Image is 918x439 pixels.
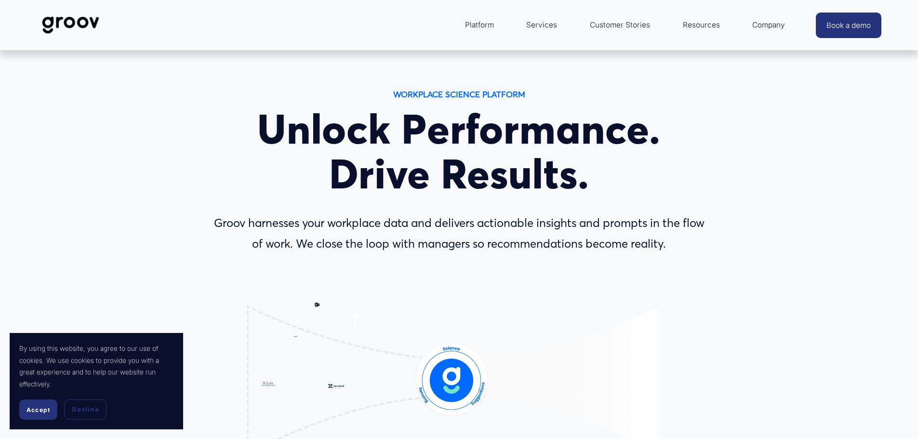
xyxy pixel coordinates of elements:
[460,13,499,37] a: folder dropdown
[10,333,183,429] section: Cookie banner
[816,13,881,38] a: Book a demo
[678,13,725,37] a: folder dropdown
[393,89,525,99] strong: WORKPLACE SCIENCE PLATFORM
[207,107,711,197] h1: Unlock Performance. Drive Results.
[27,406,50,413] span: Accept
[19,399,57,420] button: Accept
[747,13,790,37] a: folder dropdown
[465,18,494,32] span: Platform
[72,405,99,414] span: Decline
[752,18,785,32] span: Company
[19,343,173,390] p: By using this website, you agree to our use of cookies. We use cookies to provide you with a grea...
[64,399,106,420] button: Decline
[521,13,562,37] a: Services
[585,13,655,37] a: Customer Stories
[207,213,711,254] p: Groov harnesses your workplace data and delivers actionable insights and prompts in the flow of w...
[37,9,105,41] img: Groov | Workplace Science Platform | Unlock Performance | Drive Results
[683,18,720,32] span: Resources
